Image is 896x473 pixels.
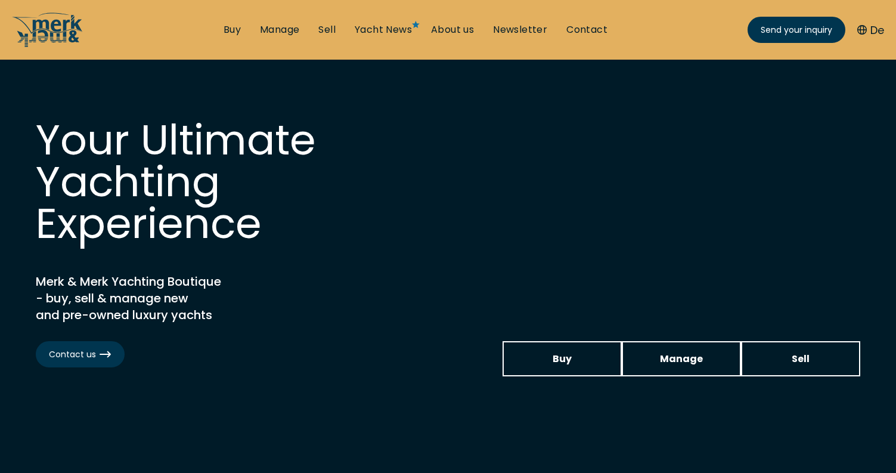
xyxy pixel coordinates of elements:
button: De [857,22,884,38]
a: Sell [318,23,336,36]
span: Sell [792,351,810,366]
a: Sell [741,341,860,376]
span: Buy [553,351,572,366]
a: Manage [260,23,299,36]
a: Buy [224,23,241,36]
span: Contact us [49,348,111,361]
a: Yacht News [355,23,412,36]
h1: Your Ultimate Yachting Experience [36,119,393,245]
h2: Merk & Merk Yachting Boutique - buy, sell & manage new and pre-owned luxury yachts [36,273,334,323]
span: Manage [660,351,703,366]
a: Send your inquiry [748,17,845,43]
span: Send your inquiry [761,24,832,36]
a: Newsletter [493,23,547,36]
a: Buy [503,341,622,376]
a: Manage [622,341,741,376]
a: About us [431,23,474,36]
a: Contact [566,23,607,36]
a: Contact us [36,341,125,367]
